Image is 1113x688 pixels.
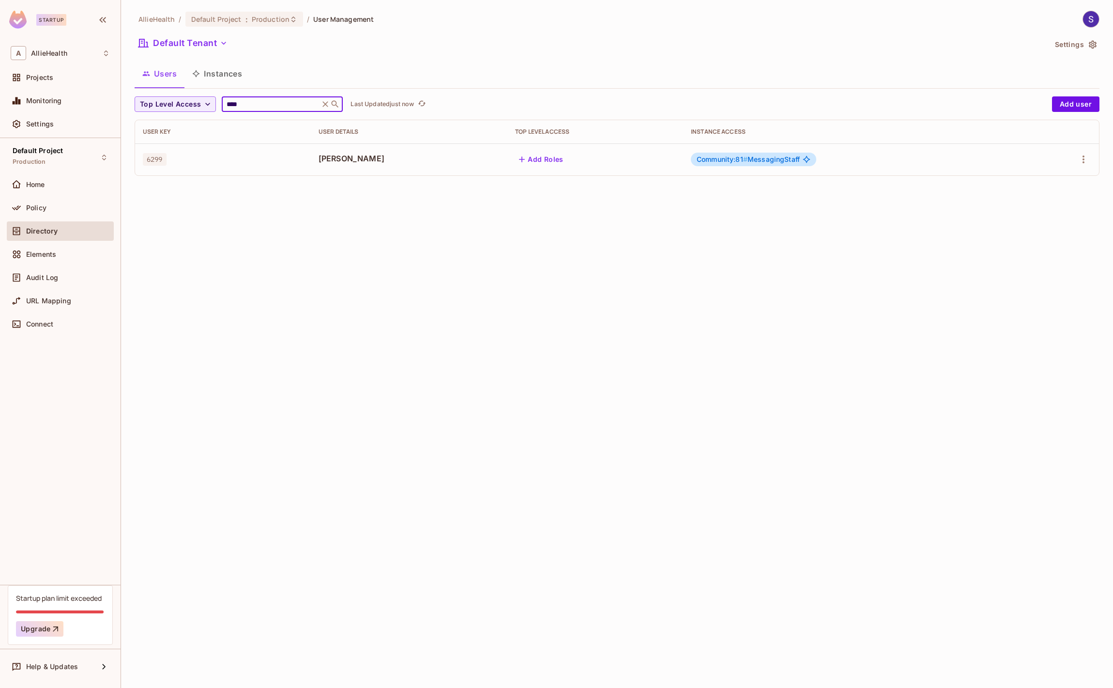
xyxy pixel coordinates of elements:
[135,96,216,112] button: Top Level Access
[691,128,1016,136] div: Instance Access
[26,663,78,671] span: Help & Updates
[26,74,53,81] span: Projects
[26,204,46,212] span: Policy
[515,128,675,136] div: Top Level Access
[179,15,181,24] li: /
[16,594,102,603] div: Startup plan limit exceeded
[697,156,800,163] span: MessagingStaff
[26,274,58,281] span: Audit Log
[307,15,309,24] li: /
[184,62,250,86] button: Instances
[11,46,26,60] span: A
[36,14,66,26] div: Startup
[143,128,303,136] div: User Key
[319,128,500,136] div: User Details
[191,15,242,24] span: Default Project
[143,153,167,166] span: 6299
[140,98,201,110] span: Top Level Access
[16,621,63,637] button: Upgrade
[26,320,53,328] span: Connect
[26,250,56,258] span: Elements
[26,120,54,128] span: Settings
[1052,96,1099,112] button: Add user
[135,35,231,51] button: Default Tenant
[9,11,27,29] img: SReyMgAAAABJRU5ErkJggg==
[1083,11,1099,27] img: Stephen Morrison
[252,15,290,24] span: Production
[26,297,71,305] span: URL Mapping
[245,16,248,23] span: :
[319,153,500,164] span: [PERSON_NAME]
[13,158,46,166] span: Production
[313,15,374,24] span: User Management
[135,62,184,86] button: Users
[351,100,414,108] p: Last Updated just now
[26,227,58,235] span: Directory
[31,49,67,57] span: Workspace: AllieHealth
[26,97,62,105] span: Monitoring
[418,99,426,109] span: refresh
[515,152,567,167] button: Add Roles
[697,155,747,163] span: Community:81
[743,155,747,163] span: #
[138,15,175,24] span: the active workspace
[26,181,45,188] span: Home
[13,147,63,155] span: Default Project
[416,98,427,110] button: refresh
[414,98,427,110] span: Click to refresh data
[1051,37,1099,52] button: Settings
